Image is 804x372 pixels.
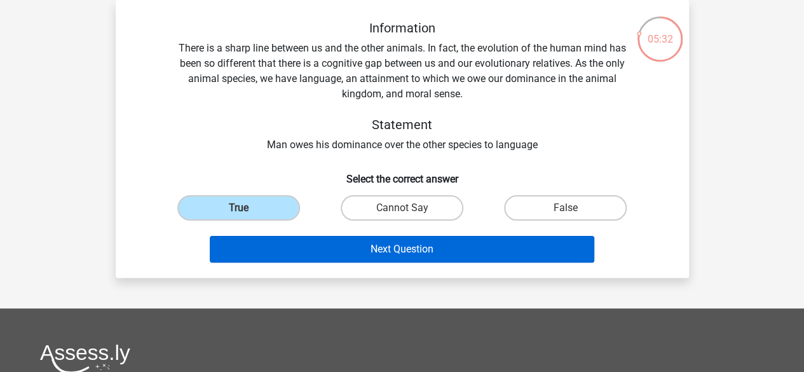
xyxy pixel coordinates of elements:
[177,195,300,221] label: True
[136,20,669,153] div: There is a sharp line between us and the other animals. In fact, the evolution of the human mind ...
[504,195,627,221] label: False
[177,20,628,36] h5: Information
[636,15,684,47] div: 05:32
[341,195,463,221] label: Cannot Say
[210,236,594,263] button: Next Question
[136,163,669,185] h6: Select the correct answer
[177,117,628,132] h5: Statement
